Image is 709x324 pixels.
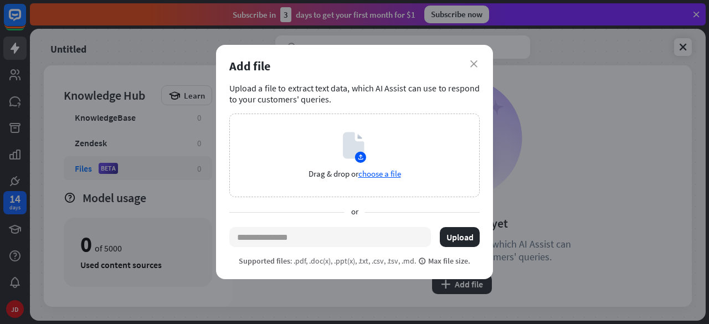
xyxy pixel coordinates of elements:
[229,58,480,74] div: Add file
[309,168,401,179] p: Drag & drop or
[418,256,470,266] span: Max file size.
[229,83,480,105] div: Upload a file to extract text data, which AI Assist can use to respond to your customers' queries.
[358,168,401,179] span: choose a file
[9,4,42,38] button: Open LiveChat chat widget
[345,206,365,218] span: or
[239,256,290,266] span: Supported files
[470,60,477,68] i: close
[239,256,470,266] p: : .pdf, .doc(x), .ppt(x), .txt, .csv, .tsv, .md.
[440,227,480,247] button: Upload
